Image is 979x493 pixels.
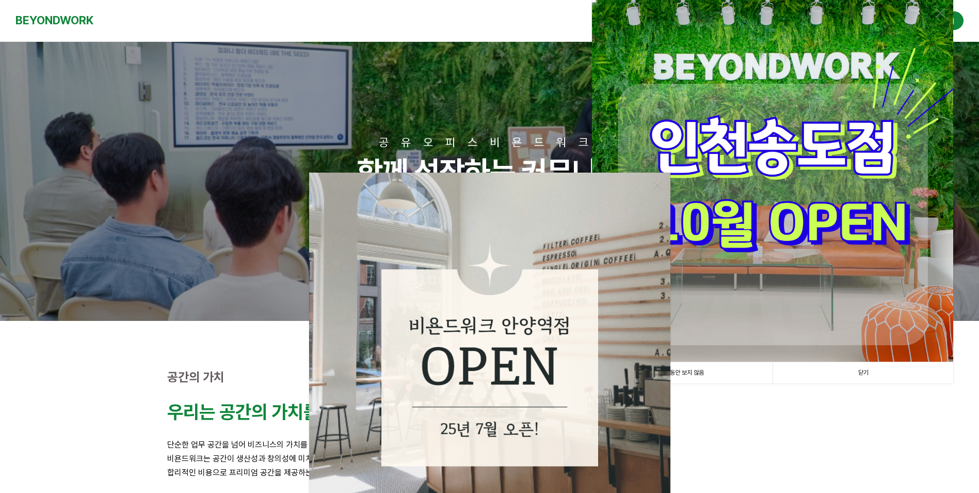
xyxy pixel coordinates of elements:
[167,401,392,423] strong: 우리는 공간의 가치를 높입니다.
[167,438,812,452] p: 단순한 업무 공간을 넘어 비즈니스의 가치를 높이는 영감의 공간을 만듭니다.
[15,11,93,30] a: BEYONDWORK
[167,452,812,466] p: 비욘드워크는 공간이 생산성과 창의성에 미치는 영향을 잘 알고 있습니다.
[167,369,224,384] strong: 공간의 가치
[773,362,953,383] a: 닫기
[167,466,812,480] p: 합리적인 비용으로 프리미엄 공간을 제공하는 것이 비욘드워크의 철학입니다.
[592,362,773,383] a: 1일 동안 보지 않음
